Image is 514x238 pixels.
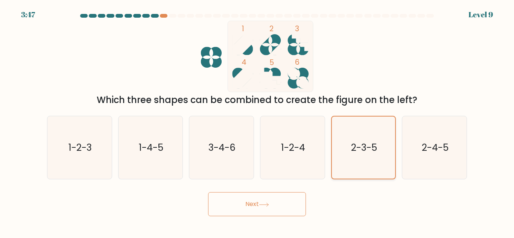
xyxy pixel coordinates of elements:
[295,24,299,34] tspan: 3
[351,141,377,154] text: 2-3-5
[242,57,246,67] tspan: 4
[281,141,305,154] text: 1-2-4
[68,141,92,154] text: 1-2-3
[242,24,244,34] tspan: 1
[52,93,462,107] div: Which three shapes can be combined to create the figure on the left?
[21,9,35,20] div: 3:47
[208,141,236,154] text: 3-4-6
[468,9,493,20] div: Level 9
[422,141,449,154] text: 2-4-5
[139,141,163,154] text: 1-4-5
[295,57,300,67] tspan: 6
[269,58,274,68] tspan: 5
[269,24,274,34] tspan: 2
[208,192,306,216] button: Next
